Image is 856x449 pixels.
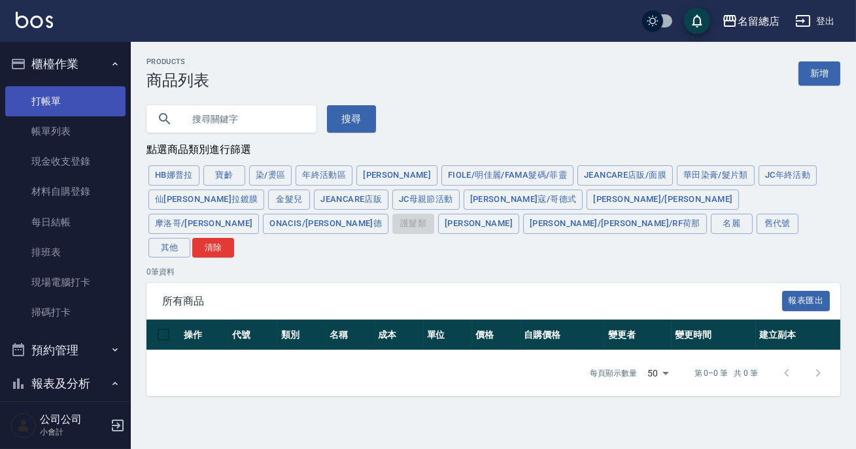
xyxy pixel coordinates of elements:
button: FIOLE/明佳麗/Fama髮碼/菲靈 [441,165,574,186]
a: 材料自購登錄 [5,176,126,207]
th: 類別 [278,320,326,350]
button: [PERSON_NAME] [438,214,519,234]
button: 舊代號 [757,214,798,234]
button: save [684,8,710,34]
button: [PERSON_NAME]寇/哥德式 [464,190,583,210]
p: 0 筆資料 [146,266,840,278]
input: 搜尋關鍵字 [183,101,306,137]
th: 變更者 [605,320,672,350]
button: [PERSON_NAME] [356,165,437,186]
p: 每頁顯示數量 [590,367,637,379]
th: 操作 [180,320,229,350]
h5: 公司公司 [40,413,107,426]
a: 現金收支登錄 [5,146,126,176]
a: 現場電腦打卡 [5,267,126,297]
a: 排班表 [5,237,126,267]
a: 新增 [798,61,840,86]
button: 預約管理 [5,333,126,367]
button: 其他 [148,238,190,258]
th: 成本 [375,320,423,350]
button: 報表匯出 [782,291,830,311]
a: 報表匯出 [782,294,830,307]
a: 打帳單 [5,86,126,116]
button: 摩洛哥/[PERSON_NAME] [148,214,259,234]
button: [PERSON_NAME]/[PERSON_NAME] [587,190,739,210]
button: 年終活動區 [296,165,352,186]
h3: 商品列表 [146,71,209,90]
button: 染/燙區 [249,165,292,186]
button: ONACIS/[PERSON_NAME]德 [263,214,388,234]
a: 帳單列表 [5,116,126,146]
a: 每日結帳 [5,207,126,237]
th: 代號 [229,320,277,350]
button: 名麗 [711,214,753,234]
th: 建立副本 [756,320,840,350]
th: 變更時間 [672,320,756,350]
button: [PERSON_NAME]/[PERSON_NAME]/RF荷那 [523,214,707,234]
th: 單位 [424,320,472,350]
div: 名留總店 [738,13,779,29]
th: 名稱 [326,320,375,350]
button: 櫃檯作業 [5,47,126,81]
button: JeanCare店販 [314,190,388,210]
button: 仙[PERSON_NAME]拉鍍膜 [148,190,264,210]
p: 第 0–0 筆 共 0 筆 [694,367,758,379]
a: 掃碼打卡 [5,297,126,327]
img: Person [10,412,37,439]
button: JC年終活動 [759,165,817,186]
p: 小會計 [40,426,107,438]
button: 報表及分析 [5,367,126,401]
span: 所有商品 [162,295,782,308]
button: 寶齡 [203,165,245,186]
th: 價格 [472,320,521,350]
button: 名留總店 [717,8,785,35]
button: 搜尋 [327,105,376,133]
div: 點選商品類別進行篩選 [146,143,840,157]
button: 清除 [192,238,234,258]
button: 登出 [790,9,840,33]
button: 華田染膏/髮片類 [677,165,755,186]
div: 50 [642,356,674,391]
button: HB娜普拉 [148,165,199,186]
img: Logo [16,12,53,28]
button: JeanCare店販/面膜 [577,165,673,186]
button: 金髮兒 [268,190,310,210]
th: 自購價格 [521,320,605,350]
h2: Products [146,58,209,66]
button: JC母親節活動 [392,190,460,210]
